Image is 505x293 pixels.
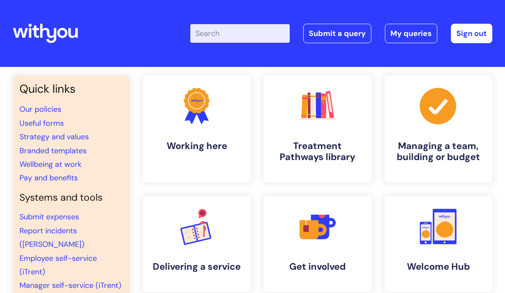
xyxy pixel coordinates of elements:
h4: Working here [150,141,244,152]
a: Report incidents ([PERSON_NAME]) [19,226,85,249]
h4: Managing a team, building or budget [391,141,486,163]
h4: Get involved [270,261,365,272]
h4: Welcome Hub [391,261,486,272]
a: Get involved [263,196,372,292]
a: Delivering a service [143,196,251,292]
a: Managing a team, building or budget [384,75,493,182]
a: Our policies [19,104,61,114]
a: My queries [385,24,437,43]
h4: Delivering a service [150,261,244,272]
a: Pay and benefits [19,173,78,183]
a: Useful forms [19,118,64,128]
input: Search [190,24,290,43]
div: | - [190,24,492,43]
a: Manager self-service (iTrent) [19,280,121,290]
a: Submit a query [303,24,371,43]
h4: Systems and tools [19,192,123,204]
a: Submit expenses [19,212,79,222]
a: Strategy and values [19,132,89,142]
a: Treatment Pathways library [263,75,372,182]
h4: Treatment Pathways library [270,141,365,163]
a: Welcome Hub [384,196,493,292]
a: Branded templates [19,146,87,156]
a: Sign out [451,24,492,43]
h3: Quick links [19,82,123,96]
a: Employee self-service (iTrent) [19,253,97,277]
a: Wellbeing at work [19,159,82,169]
a: Working here [143,75,251,182]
